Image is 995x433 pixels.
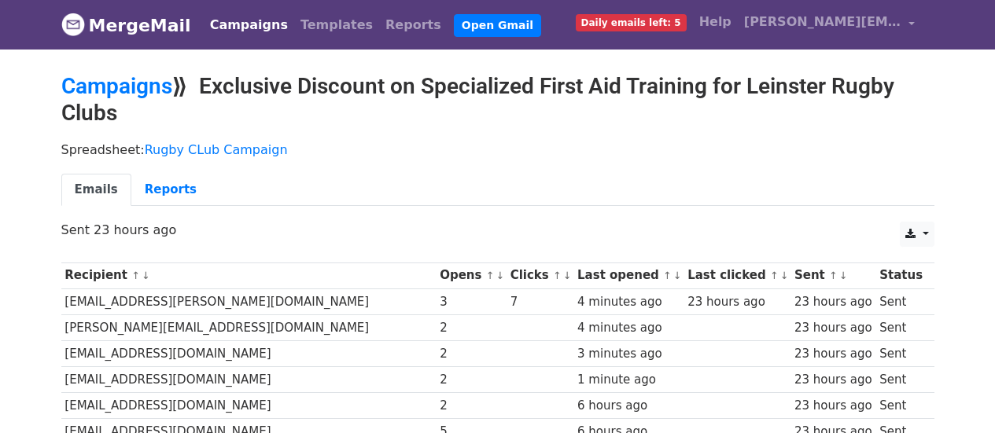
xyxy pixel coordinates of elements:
div: 3 [440,293,503,311]
td: [PERSON_NAME][EMAIL_ADDRESS][DOMAIN_NAME] [61,314,437,340]
td: Sent [875,393,926,419]
p: Spreadsheet: [61,141,934,158]
td: [EMAIL_ADDRESS][DOMAIN_NAME] [61,340,437,366]
td: Sent [875,288,926,314]
a: ↓ [673,270,682,281]
a: ↑ [553,270,562,281]
a: Help [693,6,738,38]
div: 7 [510,293,570,311]
th: Status [875,262,926,288]
a: [PERSON_NAME][EMAIL_ADDRESS][PERSON_NAME][DOMAIN_NAME] [738,6,922,43]
span: Daily emails left: 5 [576,14,687,31]
td: Sent [875,340,926,366]
a: ↑ [770,270,779,281]
div: 2 [440,345,503,363]
a: Emails [61,174,131,206]
div: 3 minutes ago [577,345,680,363]
a: Campaigns [61,73,172,99]
a: ↓ [142,270,150,281]
a: ↓ [496,270,504,281]
td: [EMAIL_ADDRESS][PERSON_NAME][DOMAIN_NAME] [61,288,437,314]
a: Reports [131,174,210,206]
div: 23 hours ago [687,293,787,311]
a: ↑ [131,270,140,281]
a: Daily emails left: 5 [569,6,693,38]
td: [EMAIL_ADDRESS][DOMAIN_NAME] [61,367,437,393]
a: ↑ [663,270,672,281]
a: ↑ [486,270,495,281]
div: 2 [440,397,503,415]
th: Recipient [61,262,437,288]
a: Templates [294,9,379,41]
a: ↑ [829,270,838,281]
a: Reports [379,9,448,41]
div: 23 hours ago [794,345,872,363]
span: [PERSON_NAME][EMAIL_ADDRESS][PERSON_NAME][DOMAIN_NAME] [744,13,901,31]
img: MergeMail logo [61,13,85,36]
th: Opens [436,262,507,288]
div: 23 hours ago [794,319,872,337]
div: 4 minutes ago [577,293,680,311]
a: Campaigns [204,9,294,41]
div: 2 [440,371,503,389]
th: Sent [790,262,875,288]
th: Last clicked [684,262,790,288]
div: 6 hours ago [577,397,680,415]
a: Rugby CLub Campaign [145,142,288,157]
div: 4 minutes ago [577,319,680,337]
h2: ⟫ Exclusive Discount on Specialized First Aid Training for Leinster Rugby Clubs [61,73,934,126]
a: ↓ [780,270,789,281]
div: 23 hours ago [794,371,872,389]
div: 1 minute ago [577,371,680,389]
td: [EMAIL_ADDRESS][DOMAIN_NAME] [61,393,437,419]
a: Open Gmail [454,14,541,37]
a: MergeMail [61,9,191,42]
th: Clicks [507,262,573,288]
td: Sent [875,367,926,393]
th: Last opened [573,262,684,288]
div: 23 hours ago [794,293,872,311]
td: Sent [875,314,926,340]
div: 23 hours ago [794,397,872,415]
p: Sent 23 hours ago [61,222,934,238]
div: 2 [440,319,503,337]
a: ↓ [839,270,848,281]
a: ↓ [563,270,572,281]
